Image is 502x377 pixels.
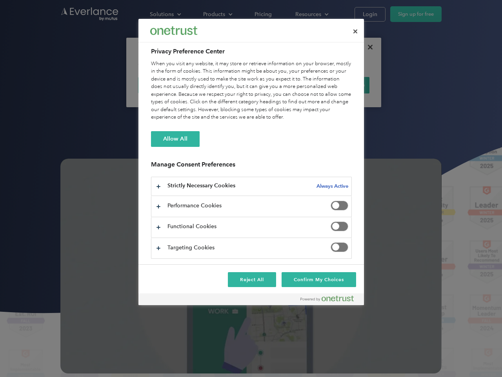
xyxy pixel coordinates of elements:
[151,47,352,56] h2: Privacy Preference Center
[138,19,364,305] div: Preference center
[150,23,197,38] div: Everlance
[282,272,356,287] button: Confirm My Choices
[138,19,364,305] div: Privacy Preference Center
[151,161,352,173] h3: Manage Consent Preferences
[58,47,97,63] input: Submit
[151,60,352,121] div: When you visit any website, it may store or retrieve information on your browser, mostly in the f...
[228,272,276,287] button: Reject All
[300,295,360,305] a: Powered by OneTrust Opens in a new Tab
[150,26,197,35] img: Everlance
[300,295,354,302] img: Powered by OneTrust Opens in a new Tab
[347,23,364,40] button: Close
[151,131,200,147] button: Allow All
